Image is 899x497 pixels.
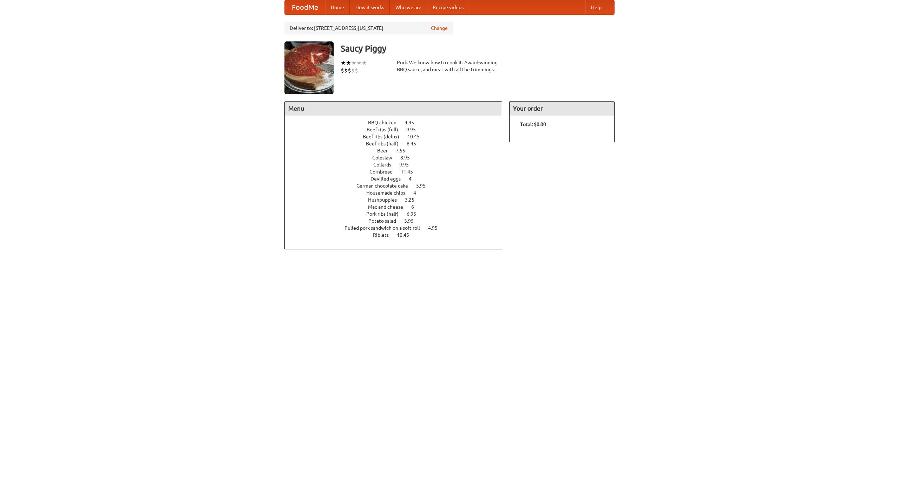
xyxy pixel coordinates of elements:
span: 5.95 [416,183,433,189]
li: ★ [351,59,356,67]
span: 7.55 [396,148,412,153]
a: Hushpuppies 3.25 [368,197,427,203]
a: BBQ chicken 4.95 [368,120,427,125]
a: Beer 7.55 [377,148,418,153]
li: ★ [346,59,351,67]
span: 6.45 [407,141,423,146]
a: Pulled pork sandwich on a soft roll 4.95 [344,225,451,231]
span: 4.95 [428,225,445,231]
span: Beef ribs (half) [366,141,406,146]
span: 8.95 [400,155,417,161]
span: Collards [373,162,398,168]
span: 3.95 [404,218,421,224]
span: Housemade chips [366,190,412,196]
span: German chocolate cake [356,183,415,189]
span: Hushpuppies [368,197,404,203]
li: $ [344,67,348,74]
li: $ [355,67,358,74]
a: German chocolate cake 5.95 [356,183,439,189]
a: Housemade chips 4 [366,190,429,196]
span: 6 [411,204,421,210]
img: angular.jpg [284,41,334,94]
span: Mac and cheese [368,204,410,210]
h4: Menu [285,102,502,116]
span: Riblets [373,232,396,238]
span: Pulled pork sandwich on a soft roll [344,225,427,231]
a: Beef ribs (half) 6.45 [366,141,429,146]
span: 4.95 [405,120,421,125]
b: Total: $0.00 [520,122,546,127]
span: Pork ribs (half) [366,211,406,217]
span: 4 [413,190,423,196]
span: 9.95 [399,162,416,168]
span: Beef ribs (delux) [363,134,406,139]
span: 11.45 [401,169,420,175]
li: $ [341,67,344,74]
a: Potato salad 3.95 [368,218,427,224]
span: Beer [377,148,395,153]
a: Recipe videos [427,0,469,14]
a: Home [325,0,350,14]
a: Who we are [390,0,427,14]
li: $ [348,67,351,74]
a: Help [585,0,607,14]
a: Beef ribs (full) 9.95 [367,127,429,132]
span: 3.25 [405,197,421,203]
span: 4 [409,176,419,182]
span: Cornbread [369,169,400,175]
span: Devilled eggs [370,176,408,182]
h3: Saucy Piggy [341,41,615,55]
div: Pork. We know how to cook it. Award-winning BBQ sauce, and meat with all the trimmings. [397,59,502,73]
h4: Your order [510,102,614,116]
span: BBQ chicken [368,120,403,125]
a: How it works [350,0,390,14]
a: Beef ribs (delux) 10.45 [363,134,433,139]
li: ★ [356,59,362,67]
a: Riblets 10.45 [373,232,422,238]
span: Potato salad [368,218,403,224]
a: Collards 9.95 [373,162,422,168]
li: ★ [362,59,367,67]
div: Deliver to: [STREET_ADDRESS][US_STATE] [284,22,453,34]
a: Change [431,25,448,32]
a: Mac and cheese 6 [368,204,427,210]
span: Beef ribs (full) [367,127,405,132]
a: Coleslaw 8.95 [372,155,423,161]
span: 6.95 [407,211,423,217]
li: $ [351,67,355,74]
span: Coleslaw [372,155,399,161]
li: ★ [341,59,346,67]
a: Pork ribs (half) 6.95 [366,211,429,217]
a: Devilled eggs 4 [370,176,425,182]
span: 10.45 [397,232,416,238]
span: 10.45 [407,134,427,139]
a: Cornbread 11.45 [369,169,426,175]
a: FoodMe [285,0,325,14]
span: 9.95 [406,127,423,132]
